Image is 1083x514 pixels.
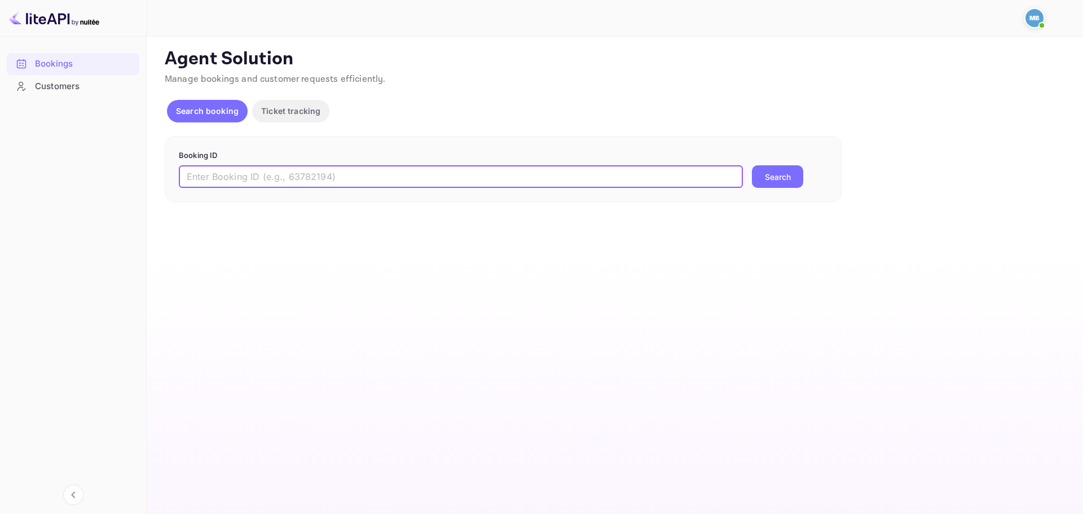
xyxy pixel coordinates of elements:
div: Bookings [35,58,134,71]
div: Bookings [7,53,139,75]
div: Customers [35,80,134,93]
p: Booking ID [179,150,827,161]
button: Collapse navigation [63,485,83,505]
p: Agent Solution [165,48,1063,71]
input: Enter Booking ID (e.g., 63782194) [179,165,743,188]
img: Mohcine Belkhir [1025,9,1044,27]
button: Search [752,165,803,188]
a: Bookings [7,53,139,74]
img: LiteAPI logo [9,9,99,27]
p: Search booking [176,105,239,117]
span: Manage bookings and customer requests efficiently. [165,73,386,85]
p: Ticket tracking [261,105,320,117]
div: Customers [7,76,139,98]
a: Customers [7,76,139,96]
